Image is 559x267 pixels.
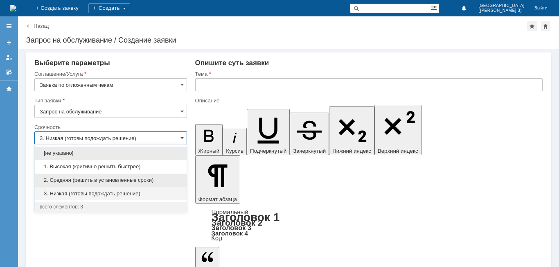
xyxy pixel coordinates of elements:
[40,150,182,156] span: [не указано]
[34,59,110,67] span: Выберите параметры
[478,8,525,13] span: ([PERSON_NAME] 3)
[198,148,220,154] span: Жирный
[195,155,240,204] button: Формат абзаца
[212,224,251,231] a: Заголовок 3
[40,204,182,210] div: всего элементов: 3
[541,21,550,31] div: Сделать домашней страницей
[40,177,182,183] span: 2. Средняя (решить в установленные сроки)
[34,71,185,77] div: Соглашение/Услуга
[212,230,248,237] a: Заголовок 4
[198,196,237,202] span: Формат абзаца
[2,66,16,79] a: Мои согласования
[34,98,185,103] div: Тип заявки
[250,148,286,154] span: Подчеркнутый
[2,36,16,49] a: Создать заявку
[10,5,16,11] img: logo
[226,148,243,154] span: Курсив
[527,21,537,31] div: Добавить в избранное
[34,124,185,130] div: Срочность
[378,148,418,154] span: Верхний индекс
[212,235,223,242] a: Код
[212,211,280,224] a: Заголовок 1
[290,113,329,155] button: Зачеркнутый
[195,71,541,77] div: Тема
[40,163,182,170] span: 1. Высокая (критично решить быстрее)
[212,218,263,227] a: Заголовок 2
[2,51,16,64] a: Мои заявки
[212,208,248,215] a: Нормальный
[10,5,16,11] a: Перейти на домашнюю страницу
[88,3,130,13] div: Создать
[195,59,269,67] span: Опишите суть заявки
[34,23,49,29] a: Назад
[329,106,374,155] button: Нижний индекс
[431,4,439,11] span: Расширенный поиск
[195,124,223,155] button: Жирный
[247,109,290,155] button: Подчеркнутый
[26,36,551,44] div: Запрос на обслуживание / Создание заявки
[40,190,182,197] span: 3. Низкая (готовы подождать решение)
[223,128,247,155] button: Курсив
[478,3,525,8] span: [GEOGRAPHIC_DATA]
[332,148,371,154] span: Нижний индекс
[293,148,326,154] span: Зачеркнутый
[195,98,541,103] div: Описание
[195,209,543,241] div: Формат абзаца
[374,105,422,155] button: Верхний индекс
